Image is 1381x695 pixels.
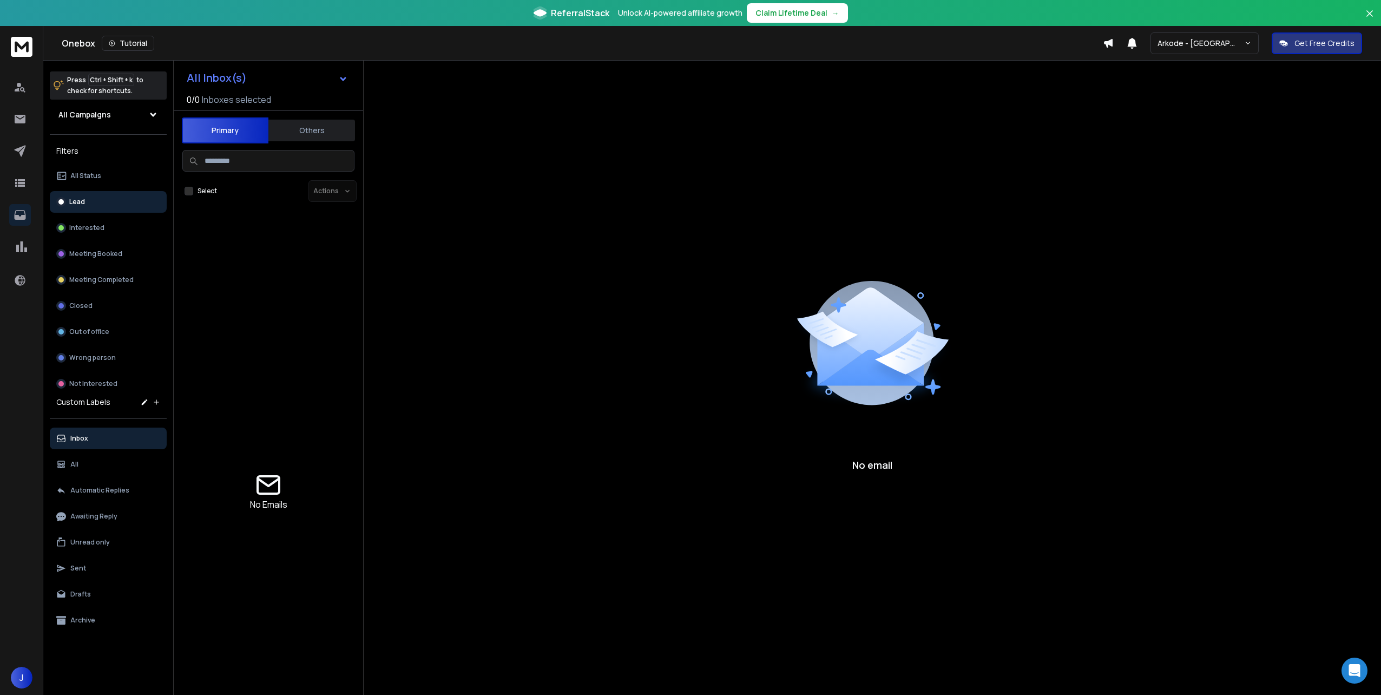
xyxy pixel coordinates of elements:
span: Ctrl + Shift + k [88,74,134,86]
p: Automatic Replies [70,486,129,495]
label: Select [198,187,217,195]
button: Tutorial [102,36,154,51]
button: All Status [50,165,167,187]
button: Awaiting Reply [50,506,167,527]
p: Press to check for shortcuts. [67,75,143,96]
button: Primary [182,117,268,143]
p: Sent [70,564,86,573]
p: Not Interested [69,379,117,388]
button: All Inbox(s) [178,67,357,89]
h3: Filters [50,143,167,159]
button: Meeting Booked [50,243,167,265]
span: → [832,8,839,18]
p: Arkode - [GEOGRAPHIC_DATA] [1158,38,1244,49]
button: J [11,667,32,689]
button: Close banner [1363,6,1377,32]
p: Archive [70,616,95,625]
button: Not Interested [50,373,167,395]
p: Wrong person [69,353,116,362]
button: Closed [50,295,167,317]
p: Unread only [70,538,110,547]
button: Get Free Credits [1272,32,1362,54]
p: No email [852,457,892,473]
button: All [50,454,167,475]
button: Wrong person [50,347,167,369]
button: Unread only [50,532,167,553]
button: All Campaigns [50,104,167,126]
h3: Custom Labels [56,397,110,408]
h3: Inboxes selected [202,93,271,106]
button: Meeting Completed [50,269,167,291]
h1: All Campaigns [58,109,111,120]
p: Meeting Completed [69,276,134,284]
button: Automatic Replies [50,480,167,501]
p: Drafts [70,590,91,599]
p: Meeting Booked [69,250,122,258]
div: Onebox [62,36,1103,51]
button: Out of office [50,321,167,343]
button: Archive [50,609,167,631]
h1: All Inbox(s) [187,73,247,83]
p: Out of office [69,327,109,336]
span: 0 / 0 [187,93,200,106]
p: Closed [69,301,93,310]
p: No Emails [250,498,287,511]
div: Open Intercom Messenger [1341,658,1367,684]
p: All [70,460,78,469]
p: Unlock AI-powered affiliate growth [618,8,742,18]
button: Others [268,119,355,142]
button: Interested [50,217,167,239]
button: Lead [50,191,167,213]
p: Interested [69,224,104,232]
p: Lead [69,198,85,206]
button: Inbox [50,428,167,449]
button: Claim Lifetime Deal→ [747,3,848,23]
p: Get Free Credits [1294,38,1354,49]
button: Drafts [50,583,167,605]
span: ReferralStack [551,6,609,19]
p: All Status [70,172,101,180]
p: Inbox [70,434,88,443]
button: Sent [50,558,167,579]
p: Awaiting Reply [70,512,117,521]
